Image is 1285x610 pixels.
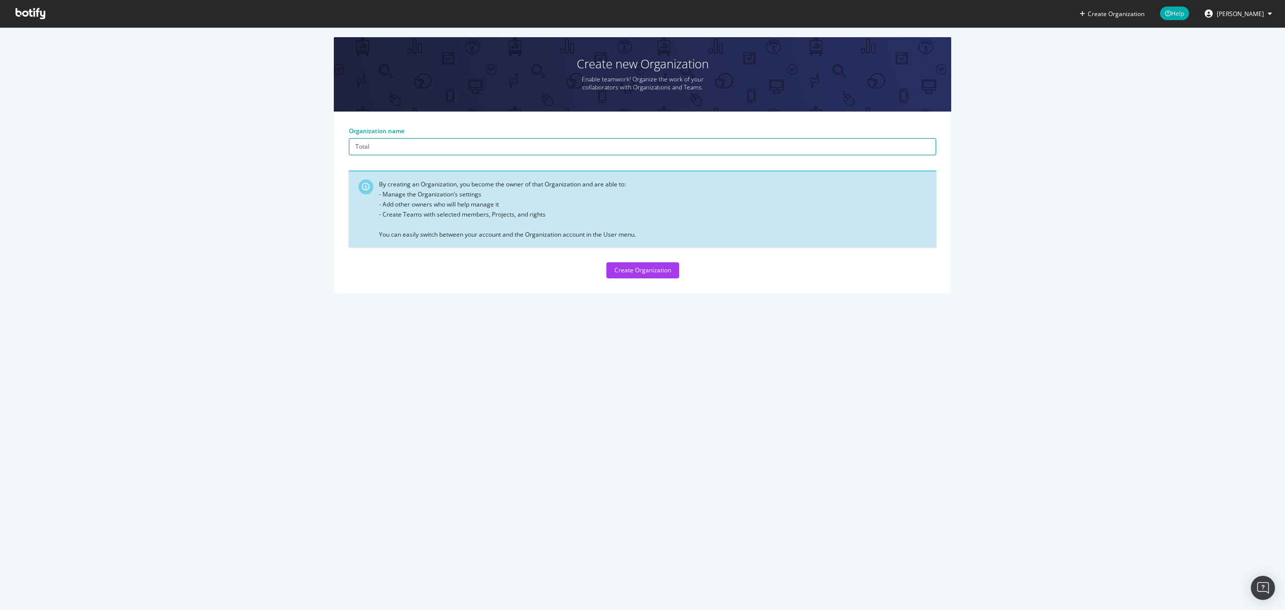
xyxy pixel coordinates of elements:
[349,127,405,135] label: Organization name
[1197,6,1280,22] button: [PERSON_NAME]
[1217,10,1264,18] span: emmanuel benmussa
[1079,9,1145,19] button: Create Organization
[334,57,951,70] h1: Create new Organization
[1251,576,1275,600] div: Open Intercom Messenger
[1160,7,1189,20] span: Help
[567,75,718,91] p: Enable teamwork! Organize the work of your collaborators with Organizations and Teams.
[606,262,679,278] button: Create Organization
[614,266,671,274] div: Create Organization
[349,138,936,155] input: Organization name
[379,179,929,240] div: By creating an Organization, you become the owner of that Organization and are able to: - Manage ...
